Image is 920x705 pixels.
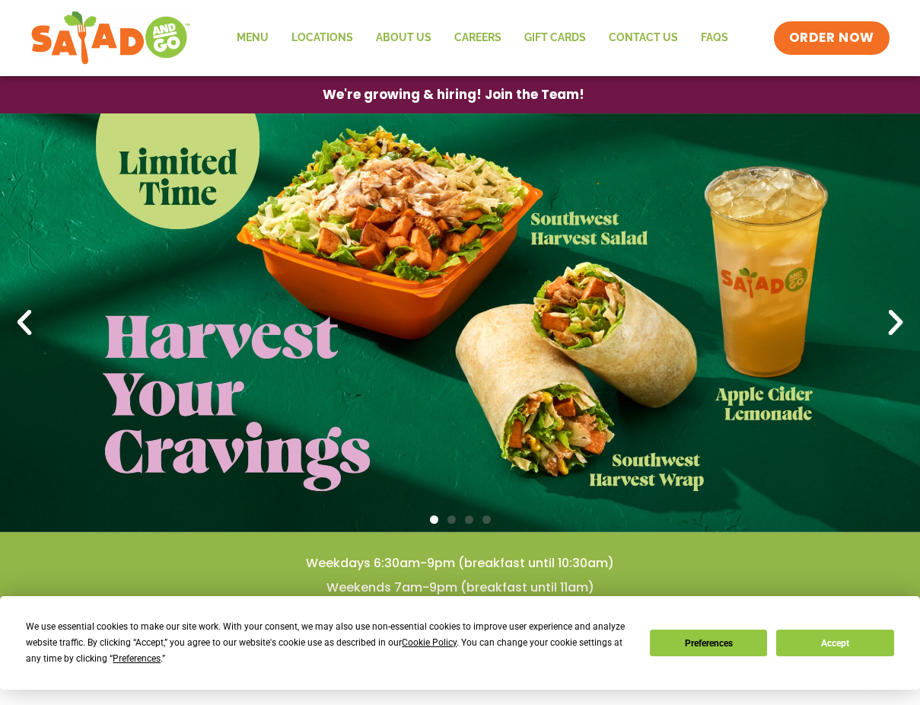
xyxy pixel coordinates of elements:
a: About Us [364,21,443,56]
span: Go to slide 3 [465,515,473,524]
a: Menu [225,21,280,56]
a: We're growing & hiring! Join the Team! [300,77,607,113]
a: GIFT CARDS [513,21,597,56]
a: Careers [443,21,513,56]
span: ORDER NOW [789,29,874,47]
span: Cookie Policy [402,637,457,648]
span: Preferences [113,653,161,664]
h4: Weekends 7am-9pm (breakfast until 11am) [30,579,890,596]
span: Go to slide 1 [430,515,438,524]
h4: Weekdays 6:30am-9pm (breakfast until 10:30am) [30,555,890,572]
a: Locations [280,21,364,56]
span: Go to slide 2 [447,515,456,524]
button: Preferences [650,630,767,656]
div: Next slide [879,306,912,340]
a: FAQs [689,21,740,56]
div: We use essential cookies to make our site work. With your consent, we may also use non-essential ... [26,619,632,667]
div: Previous slide [8,306,41,340]
button: Accept [776,630,893,656]
span: Go to slide 4 [482,515,491,524]
img: new-SAG-logo-768×292 [30,8,191,69]
a: ORDER NOW [774,21,890,55]
nav: Menu [225,21,740,56]
span: We're growing & hiring! Join the Team! [323,88,584,101]
a: Contact Us [597,21,689,56]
